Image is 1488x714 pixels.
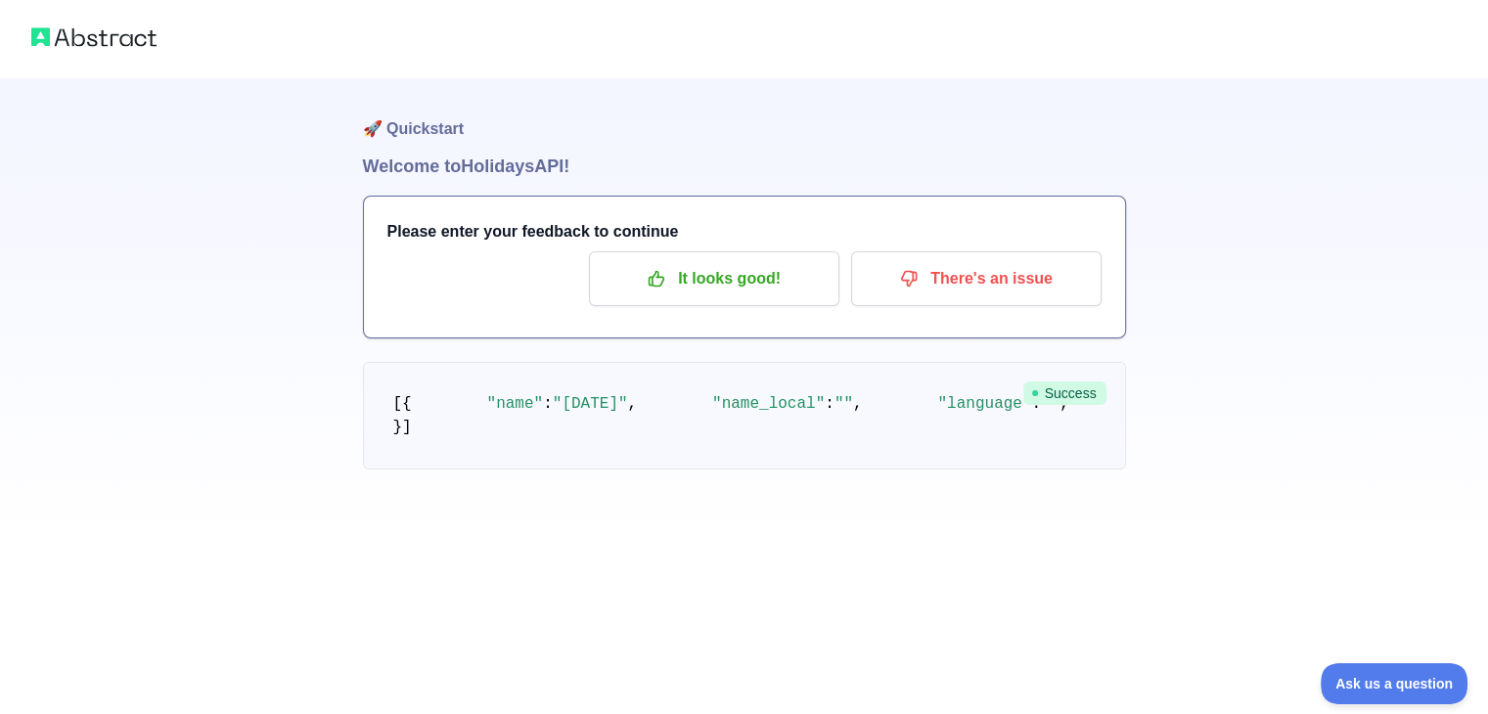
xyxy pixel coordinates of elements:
span: "[DATE]" [553,395,628,413]
span: "name_local" [712,395,825,413]
img: Abstract logo [31,23,157,51]
button: There's an issue [851,251,1102,306]
h1: Welcome to Holidays API! [363,153,1126,180]
span: [ [393,395,403,413]
p: There's an issue [866,262,1087,295]
button: It looks good! [589,251,839,306]
iframe: Toggle Customer Support [1321,663,1468,704]
span: , [628,395,638,413]
span: Success [1023,381,1106,405]
span: "name" [487,395,544,413]
span: "" [834,395,853,413]
p: It looks good! [604,262,825,295]
h3: Please enter your feedback to continue [387,220,1102,244]
span: : [825,395,834,413]
span: : [543,395,553,413]
span: "language" [937,395,1031,413]
span: , [853,395,863,413]
h1: 🚀 Quickstart [363,78,1126,153]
